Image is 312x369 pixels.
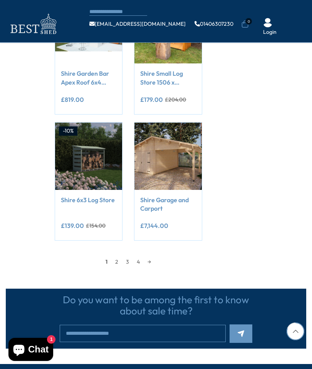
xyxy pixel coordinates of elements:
ins: £819.00 [61,96,84,103]
a: Shire 6x3 Log Store [61,196,116,204]
a: 0 [241,20,249,28]
a: 2 [111,256,122,268]
a: Shire Garage and Carport [140,196,196,213]
img: User Icon [263,18,272,27]
a: → [144,256,155,268]
h3: Do you want to be among the first to know about sale time? [60,294,252,316]
ins: £7,144.00 [140,223,168,229]
img: logo [6,12,60,37]
div: -10% [59,126,77,136]
a: Shire Small Log Store 1506 x 569mm (5x2) [140,69,196,86]
button: Subscribe [230,324,252,343]
span: 0 [245,18,252,25]
span: 1 [102,256,111,268]
ins: £179.00 [140,96,163,103]
a: Shire Garden Bar Apex Roof 6x4 12mm interlock Cladding [61,69,116,86]
a: [EMAIL_ADDRESS][DOMAIN_NAME] [89,21,186,27]
ins: £139.00 [61,223,84,229]
del: £204.00 [165,97,186,102]
del: £154.00 [86,223,106,228]
a: Login [263,28,277,36]
a: 3 [122,256,133,268]
a: 01406307230 [195,21,233,27]
img: Shire Garage and Carport - Best Shed [134,123,201,189]
a: 4 [133,256,144,268]
inbox-online-store-chat: Shopify online store chat [6,338,55,363]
